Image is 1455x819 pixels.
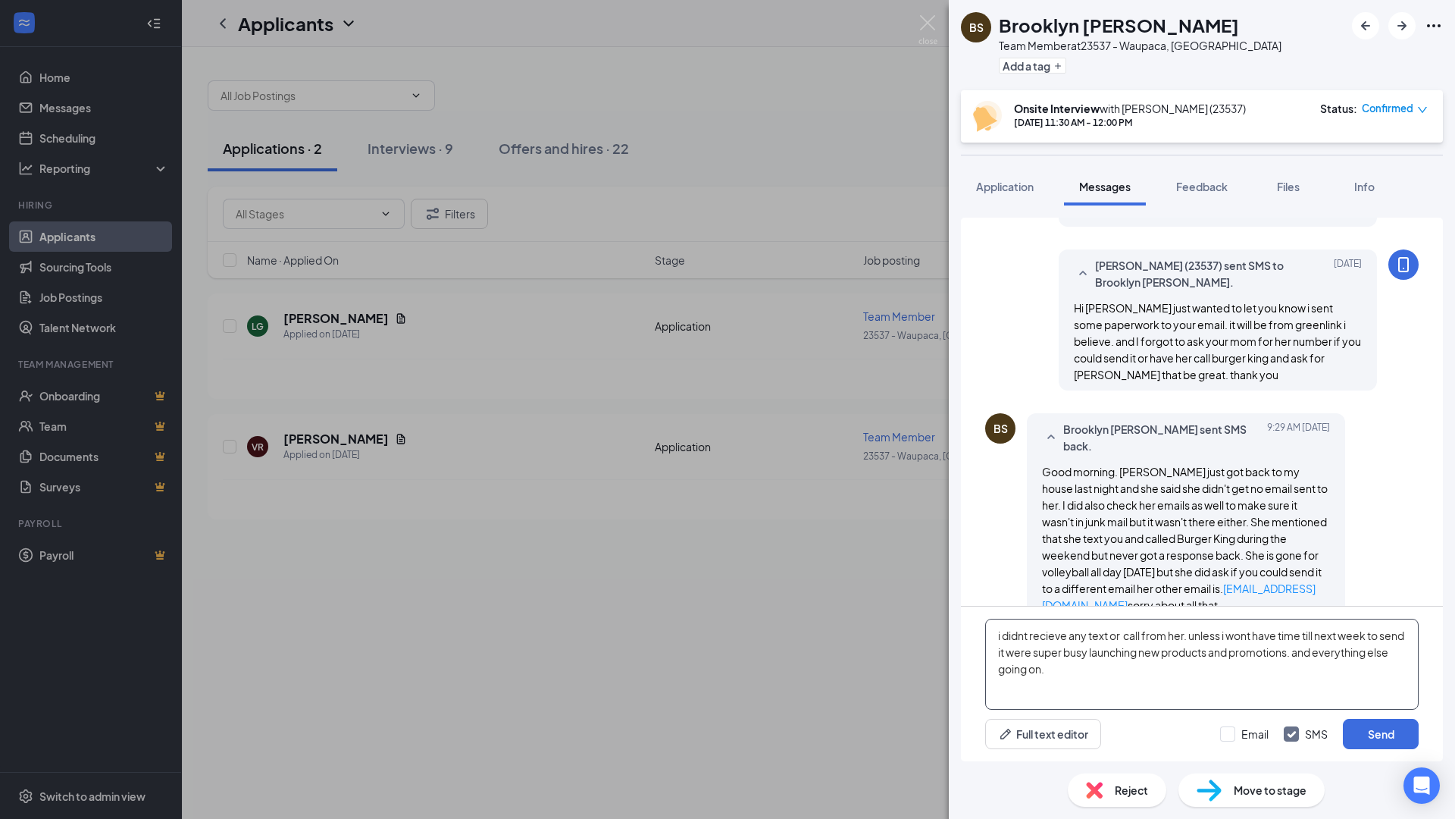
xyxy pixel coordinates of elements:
span: Brooklyn [PERSON_NAME] sent SMS back. [1063,421,1262,454]
textarea: i didnt recieve any text or call from her. unless i wont have time till next week to send it were... [985,619,1419,710]
div: with [PERSON_NAME] (23537) [1014,101,1246,116]
button: ArrowRight [1388,12,1416,39]
div: [DATE] 11:30 AM - 12:00 PM [1014,116,1246,129]
div: BS [993,421,1008,436]
h1: Brooklyn [PERSON_NAME] [999,12,1239,38]
button: ArrowLeftNew [1352,12,1379,39]
span: Info [1354,180,1375,193]
span: Messages [1079,180,1131,193]
svg: SmallChevronUp [1042,428,1060,447]
span: Application [976,180,1034,193]
button: PlusAdd a tag [999,58,1066,74]
svg: Pen [998,726,1013,742]
span: Files [1277,180,1300,193]
div: Status : [1320,101,1357,116]
span: Reject [1115,782,1148,799]
span: down [1417,105,1428,115]
button: Send [1343,719,1419,749]
svg: Plus [1053,61,1062,71]
svg: Ellipses [1425,17,1443,35]
svg: ArrowRight [1393,17,1411,35]
div: Team Member at 23537 - Waupaca, [GEOGRAPHIC_DATA] [999,38,1281,53]
svg: ArrowLeftNew [1356,17,1375,35]
span: [PERSON_NAME] (23537) sent SMS to Brooklyn [PERSON_NAME]. [1095,257,1294,290]
span: [DATE] [1334,257,1362,290]
svg: MobileSms [1394,256,1413,274]
b: Onsite Interview [1014,102,1100,115]
span: Hi [PERSON_NAME] just wanted to let you know i sent some paperwork to your email. it will be from... [1074,301,1361,381]
div: BS [969,20,984,35]
div: Open Intercom Messenger [1403,767,1440,804]
span: Confirmed [1362,101,1413,116]
svg: SmallChevronUp [1074,265,1092,283]
span: Good morning. [PERSON_NAME] just got back to my house last night and she said she didn't get no e... [1042,465,1328,612]
span: [DATE] 9:29 AM [1267,421,1330,454]
span: Feedback [1176,180,1228,193]
span: Move to stage [1234,782,1306,799]
button: Full text editorPen [985,719,1101,749]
